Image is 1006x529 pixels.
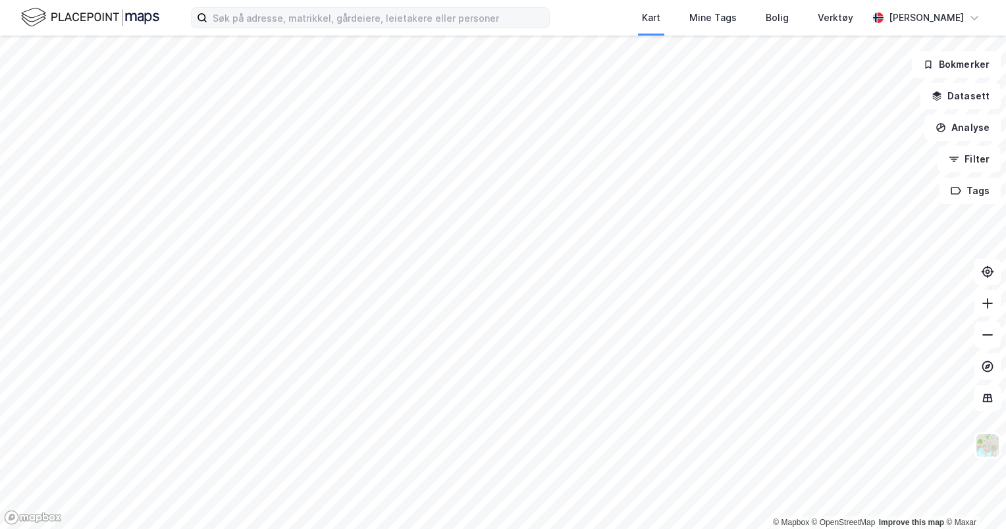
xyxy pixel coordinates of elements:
[766,10,789,26] div: Bolig
[4,510,62,525] a: Mapbox homepage
[940,466,1006,529] iframe: Chat Widget
[938,146,1001,172] button: Filter
[912,51,1001,78] button: Bokmerker
[920,83,1001,109] button: Datasett
[21,6,159,29] img: logo.f888ab2527a4732fd821a326f86c7f29.svg
[889,10,964,26] div: [PERSON_NAME]
[818,10,853,26] div: Verktøy
[207,8,549,28] input: Søk på adresse, matrikkel, gårdeiere, leietakere eller personer
[689,10,737,26] div: Mine Tags
[975,433,1000,458] img: Z
[940,178,1001,204] button: Tags
[812,518,876,527] a: OpenStreetMap
[773,518,809,527] a: Mapbox
[924,114,1001,141] button: Analyse
[879,518,944,527] a: Improve this map
[642,10,660,26] div: Kart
